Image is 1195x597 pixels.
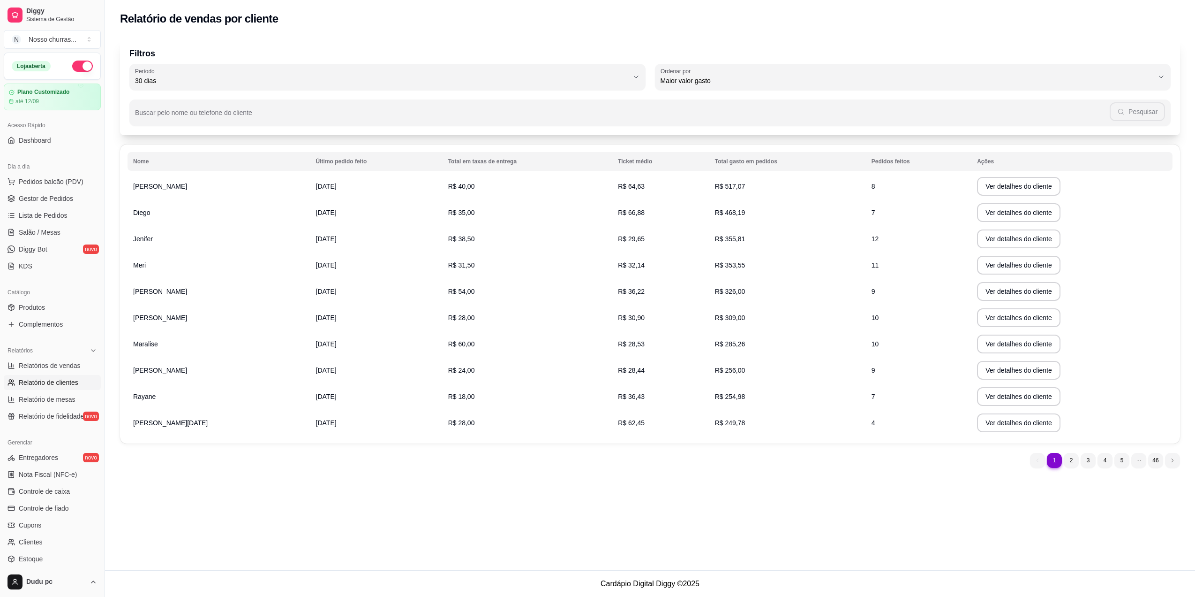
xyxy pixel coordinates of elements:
[310,152,443,171] th: Último pedido feito
[4,375,101,390] a: Relatório de clientes
[715,288,745,295] span: R$ 326,00
[872,393,875,400] span: 7
[4,467,101,482] a: Nota Fiscal (NFC-e)
[872,235,879,243] span: 12
[618,209,645,216] span: R$ 66,88
[105,570,1195,597] footer: Cardápio Digital Diggy © 2025
[4,484,101,499] a: Controle de caixa
[448,261,475,269] span: R$ 31,50
[129,47,1171,60] p: Filtros
[977,413,1060,432] button: Ver detalhes do cliente
[4,392,101,407] a: Relatório de mesas
[19,361,81,370] span: Relatórios de vendas
[448,367,475,374] span: R$ 24,00
[19,395,75,404] span: Relatório de mesas
[133,367,187,374] span: [PERSON_NAME]
[715,367,745,374] span: R$ 256,00
[133,393,156,400] span: Rayane
[4,174,101,189] button: Pedidos balcão (PDV)
[715,314,745,321] span: R$ 309,00
[866,152,971,171] th: Pedidos feitos
[316,367,337,374] span: [DATE]
[618,393,645,400] span: R$ 36,43
[4,259,101,274] a: KDS
[872,340,879,348] span: 10
[19,554,43,564] span: Estoque
[4,317,101,332] a: Complementos
[19,470,77,479] span: Nota Fiscal (NFC-e)
[4,191,101,206] a: Gestor de Pedidos
[4,285,101,300] div: Catálogo
[128,152,310,171] th: Nome
[316,314,337,321] span: [DATE]
[19,537,43,547] span: Clientes
[872,419,875,427] span: 4
[1131,453,1146,468] li: dots element
[4,242,101,257] a: Diggy Botnovo
[316,209,337,216] span: [DATE]
[4,4,101,26] a: DiggySistema de Gestão
[12,35,21,44] span: N
[872,183,875,190] span: 8
[4,225,101,240] a: Salão / Mesas
[19,487,70,496] span: Controle de caixa
[1047,453,1062,468] li: pagination item 1 active
[26,15,97,23] span: Sistema de Gestão
[4,409,101,424] a: Relatório de fidelidadenovo
[19,136,51,145] span: Dashboard
[19,412,84,421] span: Relatório de fidelidade
[133,183,187,190] span: [PERSON_NAME]
[618,235,645,243] span: R$ 29,65
[618,367,645,374] span: R$ 28,44
[618,261,645,269] span: R$ 32,14
[618,314,645,321] span: R$ 30,90
[618,183,645,190] span: R$ 64,63
[135,67,158,75] label: Período
[661,76,1154,85] span: Maior valor gasto
[19,194,73,203] span: Gestor de Pedidos
[443,152,613,171] th: Total em taxas de entrega
[133,314,187,321] span: [PERSON_NAME]
[4,159,101,174] div: Dia a dia
[612,152,709,171] th: Ticket médio
[977,361,1060,380] button: Ver detalhes do cliente
[618,340,645,348] span: R$ 28,53
[448,235,475,243] span: R$ 38,50
[133,235,153,243] span: Jenifer
[715,209,745,216] span: R$ 468,19
[133,288,187,295] span: [PERSON_NAME]
[448,288,475,295] span: R$ 54,00
[977,387,1060,406] button: Ver detalhes do cliente
[4,30,101,49] button: Select a team
[72,61,93,72] button: Alterar Status
[977,230,1060,248] button: Ver detalhes do cliente
[19,504,69,513] span: Controle de fiado
[19,303,45,312] span: Produtos
[618,288,645,295] span: R$ 36,22
[133,209,150,216] span: Diego
[4,571,101,593] button: Dudu pc
[4,501,101,516] a: Controle de fiado
[661,67,694,75] label: Ordenar por
[4,84,101,110] a: Plano Customizadoaté 12/09
[19,177,83,186] span: Pedidos balcão (PDV)
[19,320,63,329] span: Complementos
[316,183,337,190] span: [DATE]
[709,152,866,171] th: Total gasto em pedidos
[448,183,475,190] span: R$ 40,00
[29,35,76,44] div: Nosso churras ...
[19,378,78,387] span: Relatório de clientes
[715,235,745,243] span: R$ 355,81
[1025,448,1185,473] nav: pagination navigation
[715,393,745,400] span: R$ 254,98
[19,453,58,462] span: Entregadores
[4,118,101,133] div: Acesso Rápido
[4,450,101,465] a: Entregadoresnovo
[4,208,101,223] a: Lista de Pedidos
[977,282,1060,301] button: Ver detalhes do cliente
[872,261,879,269] span: 11
[1064,453,1079,468] li: pagination item 2
[448,393,475,400] span: R$ 18,00
[133,419,208,427] span: [PERSON_NAME][DATE]
[448,419,475,427] span: R$ 28,00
